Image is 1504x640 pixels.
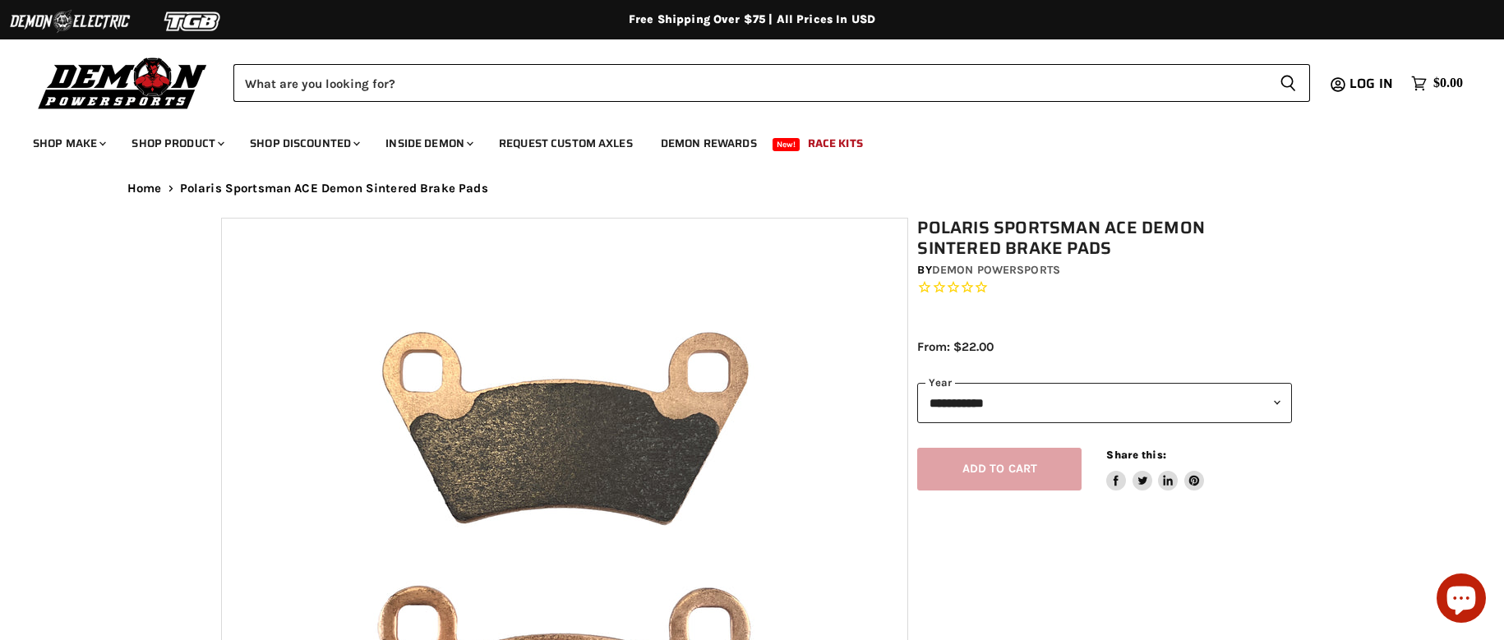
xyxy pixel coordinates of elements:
[917,261,1292,279] div: by
[1266,64,1310,102] button: Search
[917,383,1292,423] select: year
[95,12,1409,27] div: Free Shipping Over $75 | All Prices In USD
[917,218,1292,259] h1: Polaris Sportsman ACE Demon Sintered Brake Pads
[932,263,1060,277] a: Demon Powersports
[796,127,875,160] a: Race Kits
[33,53,213,112] img: Demon Powersports
[180,182,488,196] span: Polaris Sportsman ACE Demon Sintered Brake Pads
[21,127,116,160] a: Shop Make
[131,6,255,37] img: TGB Logo 2
[95,182,1409,196] nav: Breadcrumbs
[127,182,162,196] a: Home
[8,6,131,37] img: Demon Electric Logo 2
[917,279,1292,297] span: Rated 0.0 out of 5 stars 0 reviews
[233,64,1266,102] input: Search
[21,120,1459,160] ul: Main menu
[1106,448,1204,491] aside: Share this:
[1432,573,1491,627] inbox-online-store-chat: Shopify online store chat
[773,138,800,151] span: New!
[1403,71,1471,95] a: $0.00
[648,127,769,160] a: Demon Rewards
[917,339,994,354] span: From: $22.00
[1342,76,1403,91] a: Log in
[1106,449,1165,461] span: Share this:
[233,64,1310,102] form: Product
[373,127,483,160] a: Inside Demon
[1433,76,1463,91] span: $0.00
[487,127,645,160] a: Request Custom Axles
[1349,73,1393,94] span: Log in
[119,127,234,160] a: Shop Product
[238,127,370,160] a: Shop Discounted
